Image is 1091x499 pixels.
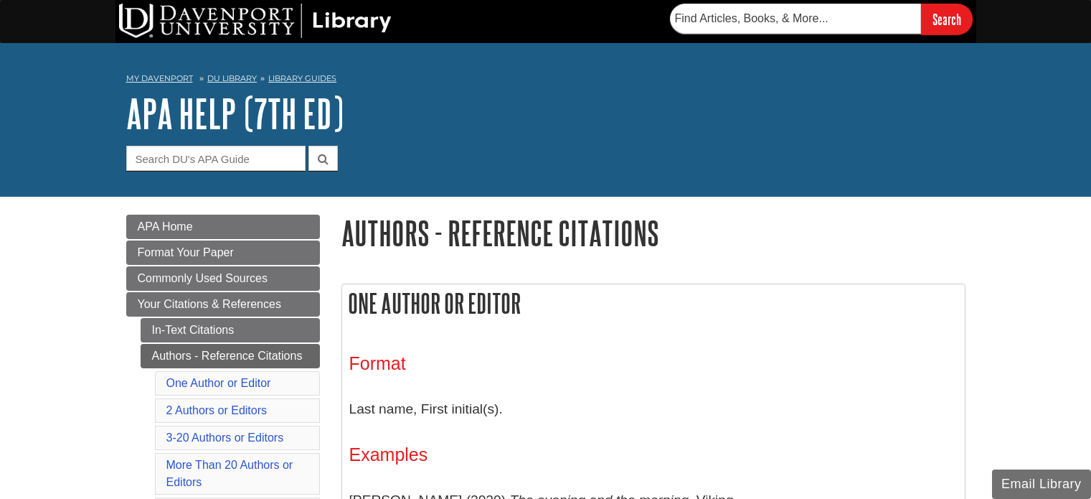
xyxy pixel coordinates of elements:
span: APA Home [138,220,193,233]
a: DU Library [207,73,257,83]
a: More Than 20 Authors or Editors [166,459,293,488]
a: APA Help (7th Ed) [126,91,344,136]
nav: breadcrumb [126,69,965,92]
h3: Format [349,353,958,374]
a: 3-20 Authors or Editors [166,432,284,444]
h3: Examples [349,444,958,465]
input: Search DU's APA Guide [126,146,306,171]
span: Your Citations & References [138,298,281,310]
a: Commonly Used Sources [126,266,320,291]
a: Format Your Paper [126,241,320,265]
form: Searches DU Library's articles, books, and more [670,4,973,34]
h2: One Author or Editor [342,284,965,322]
h1: Authors - Reference Citations [341,215,965,251]
p: Last name, First initial(s). [349,388,958,430]
span: Commonly Used Sources [138,272,268,284]
a: In-Text Citations [141,318,320,342]
a: APA Home [126,215,320,239]
a: Authors - Reference Citations [141,344,320,368]
a: Your Citations & References [126,292,320,317]
a: One Author or Editor [166,377,271,389]
button: Email Library [992,470,1091,499]
a: Library Guides [268,73,336,83]
span: Format Your Paper [138,246,234,258]
a: 2 Authors or Editors [166,404,268,416]
a: My Davenport [126,73,193,85]
input: Search [921,4,973,34]
img: DU Library [119,4,392,38]
input: Find Articles, Books, & More... [670,4,921,34]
